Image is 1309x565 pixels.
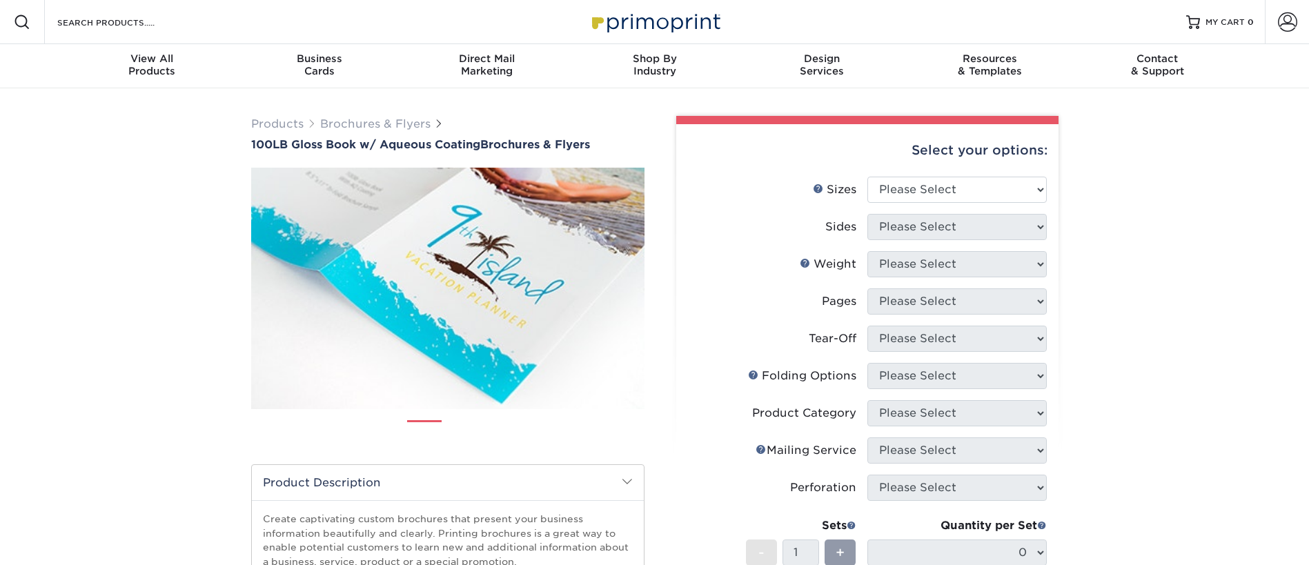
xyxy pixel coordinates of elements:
[1205,17,1245,28] span: MY CART
[836,542,845,563] span: +
[867,517,1047,534] div: Quantity per Set
[68,44,236,88] a: View AllProducts
[748,368,856,384] div: Folding Options
[752,405,856,422] div: Product Category
[251,138,480,151] span: 100LB Gloss Book w/ Aqueous Coating
[235,44,403,88] a: BusinessCards
[403,44,571,88] a: Direct MailMarketing
[251,152,644,424] img: 100LB Gloss Book<br/>w/ Aqueous Coating 01
[800,256,856,272] div: Weight
[571,44,738,88] a: Shop ByIndustry
[1074,52,1241,77] div: & Support
[403,52,571,77] div: Marketing
[822,293,856,310] div: Pages
[906,52,1074,65] span: Resources
[68,52,236,65] span: View All
[235,52,403,77] div: Cards
[571,52,738,65] span: Shop By
[738,52,906,77] div: Services
[813,181,856,198] div: Sizes
[56,14,190,30] input: SEARCH PRODUCTS.....
[906,44,1074,88] a: Resources& Templates
[738,52,906,65] span: Design
[252,465,644,500] h2: Product Description
[790,479,856,496] div: Perforation
[251,138,644,151] a: 100LB Gloss Book w/ Aqueous CoatingBrochures & Flyers
[1074,52,1241,65] span: Contact
[809,330,856,347] div: Tear-Off
[758,542,765,563] span: -
[235,52,403,65] span: Business
[906,52,1074,77] div: & Templates
[746,517,856,534] div: Sets
[68,52,236,77] div: Products
[825,219,856,235] div: Sides
[756,442,856,459] div: Mailing Service
[586,7,724,37] img: Primoprint
[738,44,906,88] a: DesignServices
[453,415,488,449] img: Brochures & Flyers 02
[687,124,1047,177] div: Select your options:
[407,415,442,450] img: Brochures & Flyers 01
[251,117,304,130] a: Products
[251,138,644,151] h1: Brochures & Flyers
[403,52,571,65] span: Direct Mail
[571,52,738,77] div: Industry
[1074,44,1241,88] a: Contact& Support
[1248,17,1254,27] span: 0
[320,117,431,130] a: Brochures & Flyers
